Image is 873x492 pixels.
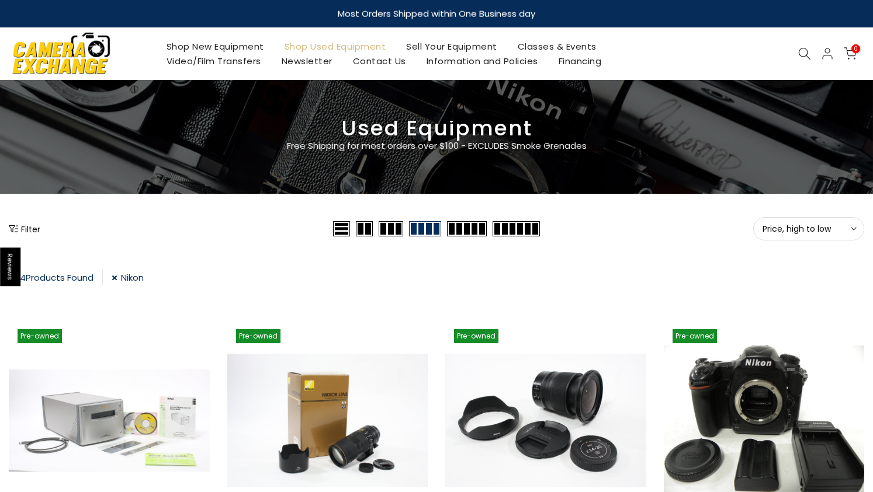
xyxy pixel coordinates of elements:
[338,8,535,20] strong: Most Orders Shipped within One Business day
[416,54,548,68] a: Information and Policies
[342,54,416,68] a: Contact Us
[9,121,864,136] h3: Used Equipment
[9,270,103,285] div: Products Found
[9,223,40,235] button: Show filters
[274,39,396,54] a: Shop Used Equipment
[753,217,864,240] button: Price, high to low
[844,47,857,60] a: 0
[763,224,855,234] span: Price, high to low
[156,54,271,68] a: Video/Film Transfers
[507,39,607,54] a: Classes & Events
[548,54,612,68] a: Financing
[396,39,508,54] a: Sell Your Equipment
[112,270,144,285] a: Nikon
[217,139,656,153] p: Free Shipping for most orders over $100 - EXCLUDES Smoke Grenades
[156,39,274,54] a: Shop New Equipment
[851,44,860,53] span: 0
[271,54,342,68] a: Newsletter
